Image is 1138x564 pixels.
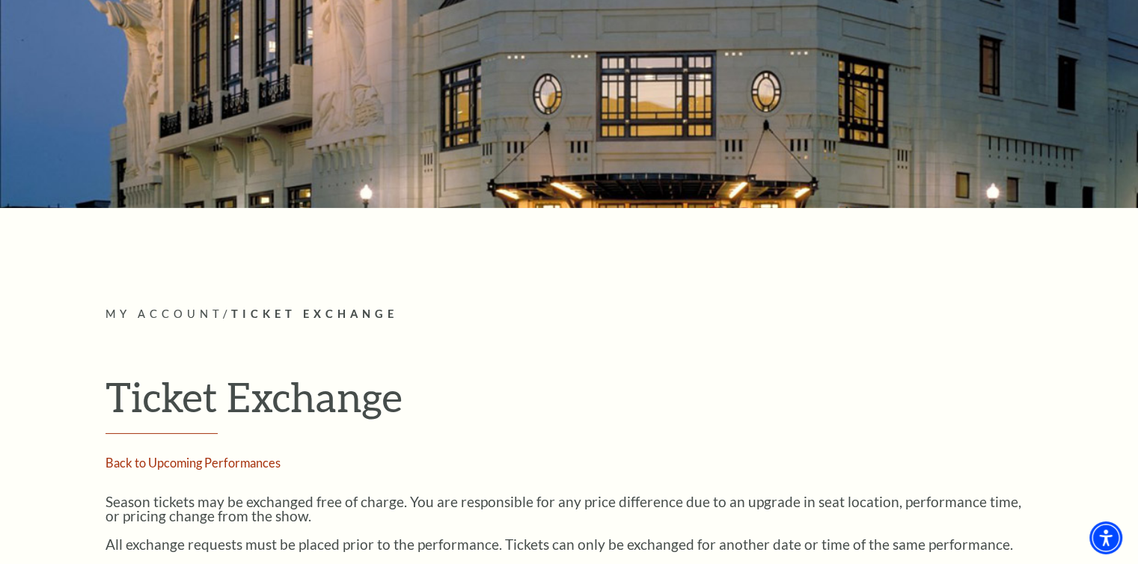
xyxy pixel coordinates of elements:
[105,456,281,470] a: Back to Upcoming Performances
[105,373,1033,434] h1: Ticket Exchange
[105,537,1033,551] p: All exchange requests must be placed prior to the performance. Tickets can only be exchanged for ...
[230,307,397,320] span: Ticket Exchange
[105,307,223,320] span: My Account
[105,494,1033,523] p: Season tickets may be exchanged free of charge. You are responsible for any price difference due ...
[1089,521,1122,554] div: Accessibility Menu
[105,305,1033,324] p: /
